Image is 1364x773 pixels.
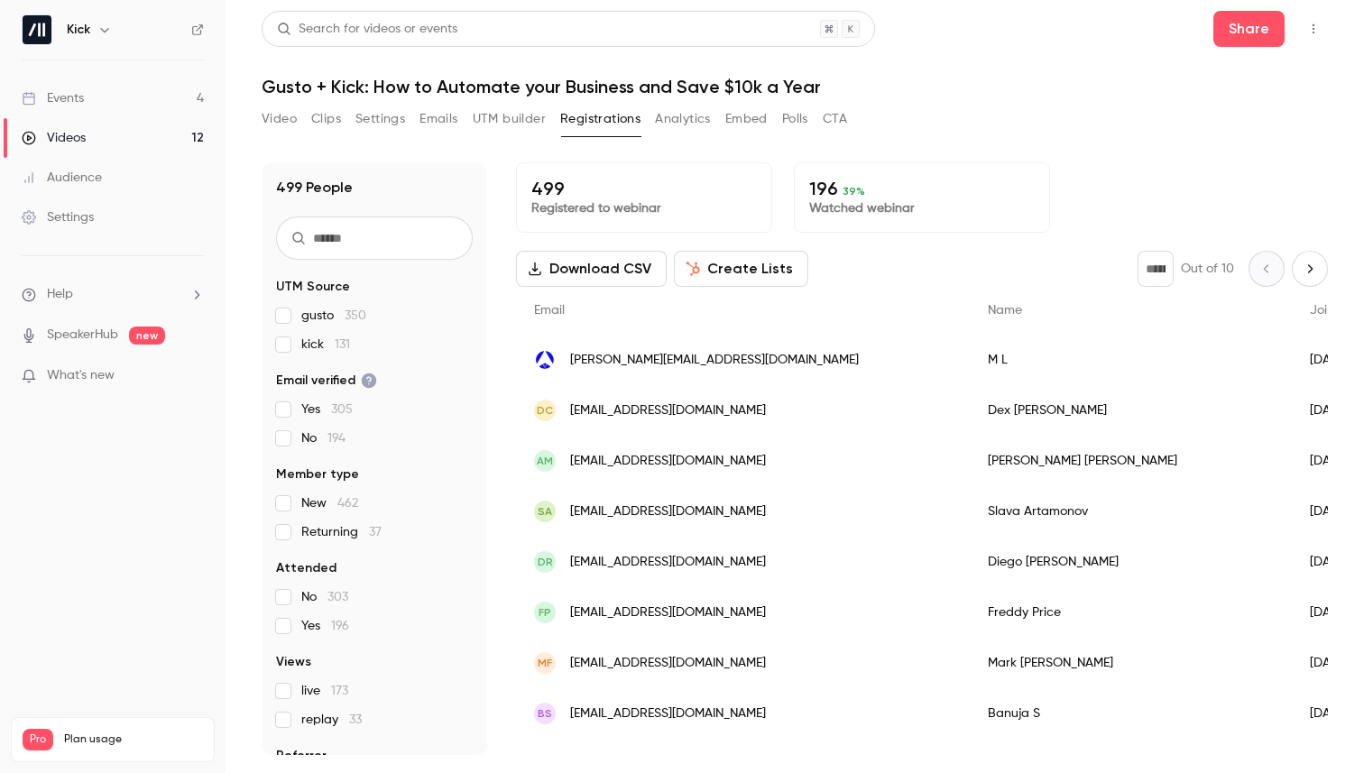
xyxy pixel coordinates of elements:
p: Watched webinar [809,199,1035,217]
span: FP [539,604,551,621]
div: Videos [22,129,86,147]
span: 303 [327,591,348,603]
span: No [301,429,346,447]
span: DC [537,402,553,419]
span: Email [534,304,565,317]
button: Download CSV [516,251,667,287]
span: gusto [301,307,366,325]
span: kick [301,336,350,354]
button: Video [262,105,297,133]
span: SA [538,503,552,520]
button: Top Bar Actions [1299,14,1328,43]
span: Yes [301,617,349,635]
h1: Gusto + Kick: How to Automate your Business and Save $10k a Year [262,76,1328,97]
div: Search for videos or events [277,20,457,39]
span: 173 [331,685,348,697]
span: [EMAIL_ADDRESS][DOMAIN_NAME] [570,704,766,723]
button: Registrations [560,105,641,133]
span: Yes [301,400,353,419]
div: Audience [22,169,102,187]
span: Help [47,285,73,304]
span: 194 [327,432,346,445]
span: 462 [337,497,358,510]
img: xylabs.com [534,349,556,371]
button: Polls [782,105,808,133]
span: new [129,327,165,345]
img: Kick [23,15,51,44]
span: UTM Source [276,278,350,296]
p: 196 [809,178,1035,199]
span: Member type [276,465,359,483]
span: 350 [345,309,366,322]
div: Dex [PERSON_NAME] [970,385,1292,436]
span: 39 % [843,185,865,198]
p: Registered to webinar [531,199,757,217]
button: UTM builder [473,105,546,133]
h6: Kick [67,21,90,39]
span: 37 [369,526,382,538]
span: Referrer [276,747,327,765]
span: What's new [47,366,115,385]
span: MF [538,655,552,671]
span: New [301,494,358,512]
button: Emails [419,105,457,133]
span: [EMAIL_ADDRESS][DOMAIN_NAME] [570,401,766,420]
span: live [301,682,348,700]
p: Out of 10 [1181,260,1234,278]
button: Embed [725,105,768,133]
span: 131 [335,338,350,351]
button: Next page [1292,251,1328,287]
span: 33 [349,713,362,726]
span: [PERSON_NAME][EMAIL_ADDRESS][DOMAIN_NAME] [570,351,859,370]
div: Diego [PERSON_NAME] [970,537,1292,587]
span: [EMAIL_ADDRESS][DOMAIN_NAME] [570,654,766,673]
div: Freddy Price [970,587,1292,638]
span: DR [538,554,553,570]
span: [EMAIL_ADDRESS][DOMAIN_NAME] [570,603,766,622]
span: replay [301,711,362,729]
div: Events [22,89,84,107]
span: BS [538,705,552,722]
button: Share [1213,11,1285,47]
a: SpeakerHub [47,326,118,345]
span: Returning [301,523,382,541]
span: Views [276,653,311,671]
iframe: Noticeable Trigger [182,368,204,384]
p: 499 [531,178,757,199]
span: Email verified [276,372,377,390]
div: Settings [22,208,94,226]
span: Pro [23,729,53,750]
h1: 499 People [276,177,353,198]
span: 196 [331,620,349,632]
span: [EMAIL_ADDRESS][DOMAIN_NAME] [570,452,766,471]
div: Banuja S [970,688,1292,739]
span: Attended [276,559,336,577]
span: [EMAIL_ADDRESS][DOMAIN_NAME] [570,553,766,572]
button: CTA [823,105,847,133]
span: No [301,588,348,606]
li: help-dropdown-opener [22,285,204,304]
span: 305 [331,403,353,416]
div: Slava Artamonov [970,486,1292,537]
span: Plan usage [64,732,203,747]
button: Create Lists [674,251,808,287]
div: Mark [PERSON_NAME] [970,638,1292,688]
button: Settings [355,105,405,133]
div: [PERSON_NAME] [PERSON_NAME] [970,436,1292,486]
span: AM [537,453,553,469]
span: [EMAIL_ADDRESS][DOMAIN_NAME] [570,502,766,521]
span: Name [988,304,1022,317]
div: M L [970,335,1292,385]
button: Analytics [655,105,711,133]
button: Clips [311,105,341,133]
